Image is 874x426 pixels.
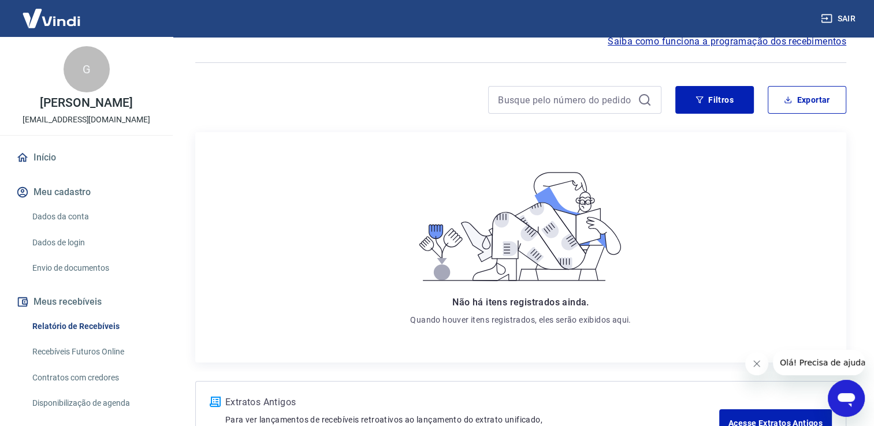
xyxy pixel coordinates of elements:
[28,256,159,280] a: Envio de documentos
[452,297,589,308] span: Não há itens registrados ainda.
[28,340,159,364] a: Recebíveis Futuros Online
[14,180,159,205] button: Meu cadastro
[23,114,150,126] p: [EMAIL_ADDRESS][DOMAIN_NAME]
[210,397,221,407] img: ícone
[14,1,89,36] img: Vindi
[64,46,110,92] div: G
[225,395,719,409] p: Extratos Antigos
[498,91,633,109] input: Busque pelo número do pedido
[28,366,159,390] a: Contratos com credores
[675,86,754,114] button: Filtros
[14,289,159,315] button: Meus recebíveis
[28,391,159,415] a: Disponibilização de agenda
[773,350,865,375] iframe: Mensagem da empresa
[819,8,860,29] button: Sair
[608,35,846,48] a: Saiba como funciona a programação dos recebimentos
[768,86,846,114] button: Exportar
[410,314,631,326] p: Quando houver itens registrados, eles serão exibidos aqui.
[40,97,132,109] p: [PERSON_NAME]
[28,205,159,229] a: Dados da conta
[14,145,159,170] a: Início
[28,231,159,255] a: Dados de login
[28,315,159,338] a: Relatório de Recebíveis
[828,380,865,417] iframe: Botão para abrir a janela de mensagens
[7,8,97,17] span: Olá! Precisa de ajuda?
[745,352,768,375] iframe: Fechar mensagem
